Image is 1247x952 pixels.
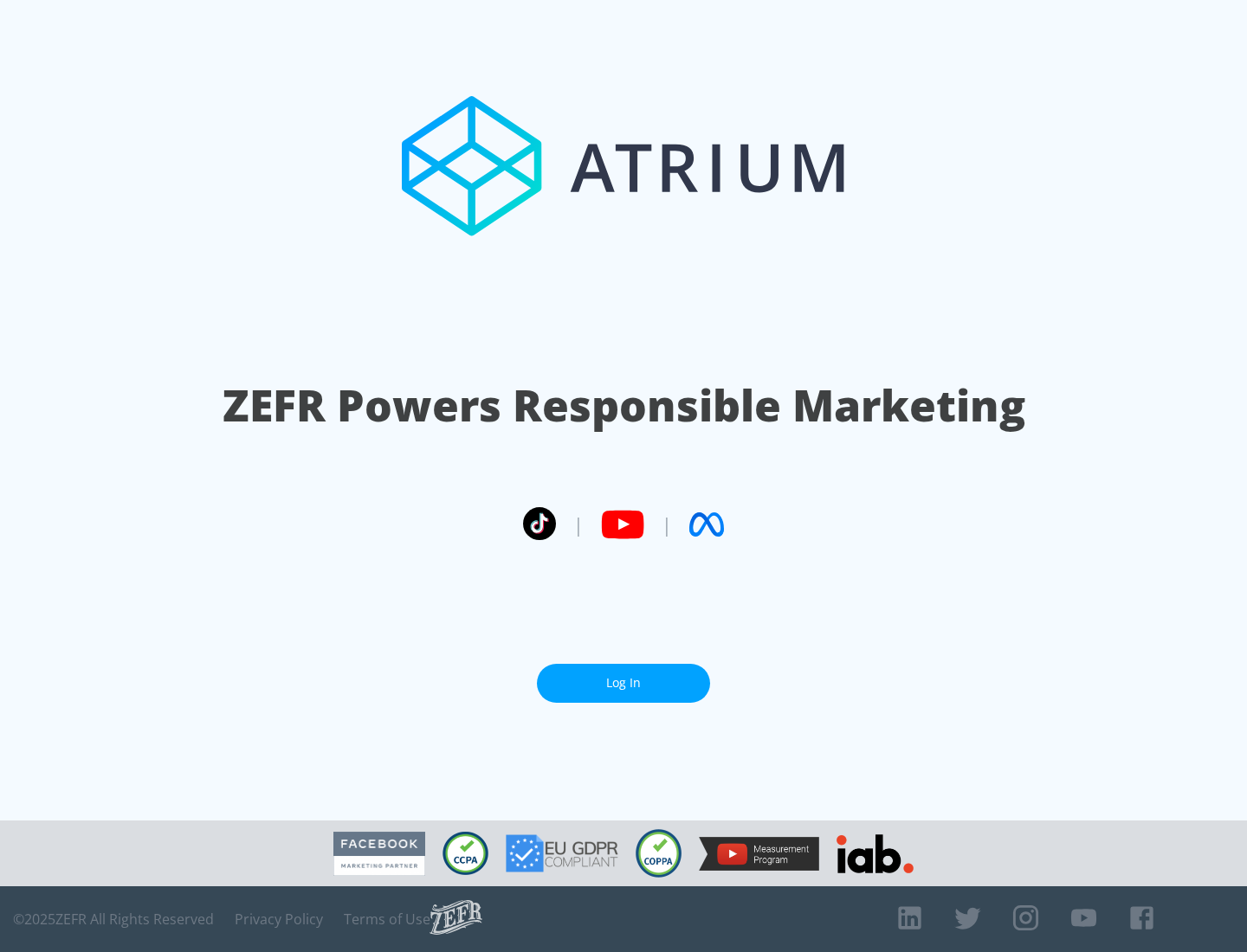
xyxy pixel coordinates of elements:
span: © 2025 ZEFR All Rights Reserved [13,910,214,928]
img: IAB [837,834,914,873]
span: | [573,511,584,537]
span: | [662,511,672,537]
img: Facebook Marketing Partner [333,832,425,876]
img: YouTube Measurement Program [699,837,819,871]
h1: ZEFR Powers Responsible Marketing [223,376,1025,435]
a: Terms of Use [344,910,430,928]
img: GDPR Compliant [506,834,618,872]
a: Privacy Policy [235,910,323,928]
a: Log In [537,664,710,703]
img: CCPA Compliant [443,832,488,875]
img: COPPA Compliant [636,829,682,878]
